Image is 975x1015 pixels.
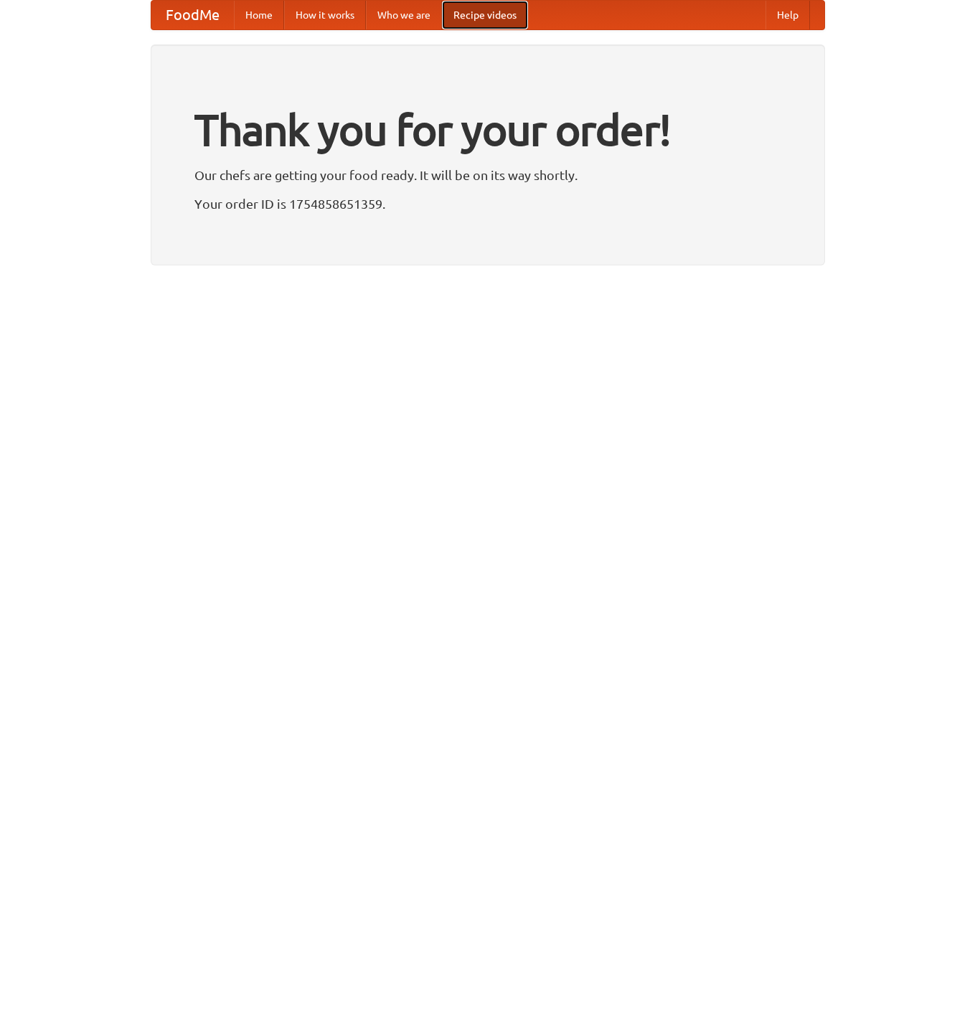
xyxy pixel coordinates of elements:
[442,1,528,29] a: Recipe videos
[151,1,234,29] a: FoodMe
[366,1,442,29] a: Who we are
[194,193,781,214] p: Your order ID is 1754858651359.
[234,1,284,29] a: Home
[766,1,810,29] a: Help
[284,1,366,29] a: How it works
[194,164,781,186] p: Our chefs are getting your food ready. It will be on its way shortly.
[194,95,781,164] h1: Thank you for your order!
